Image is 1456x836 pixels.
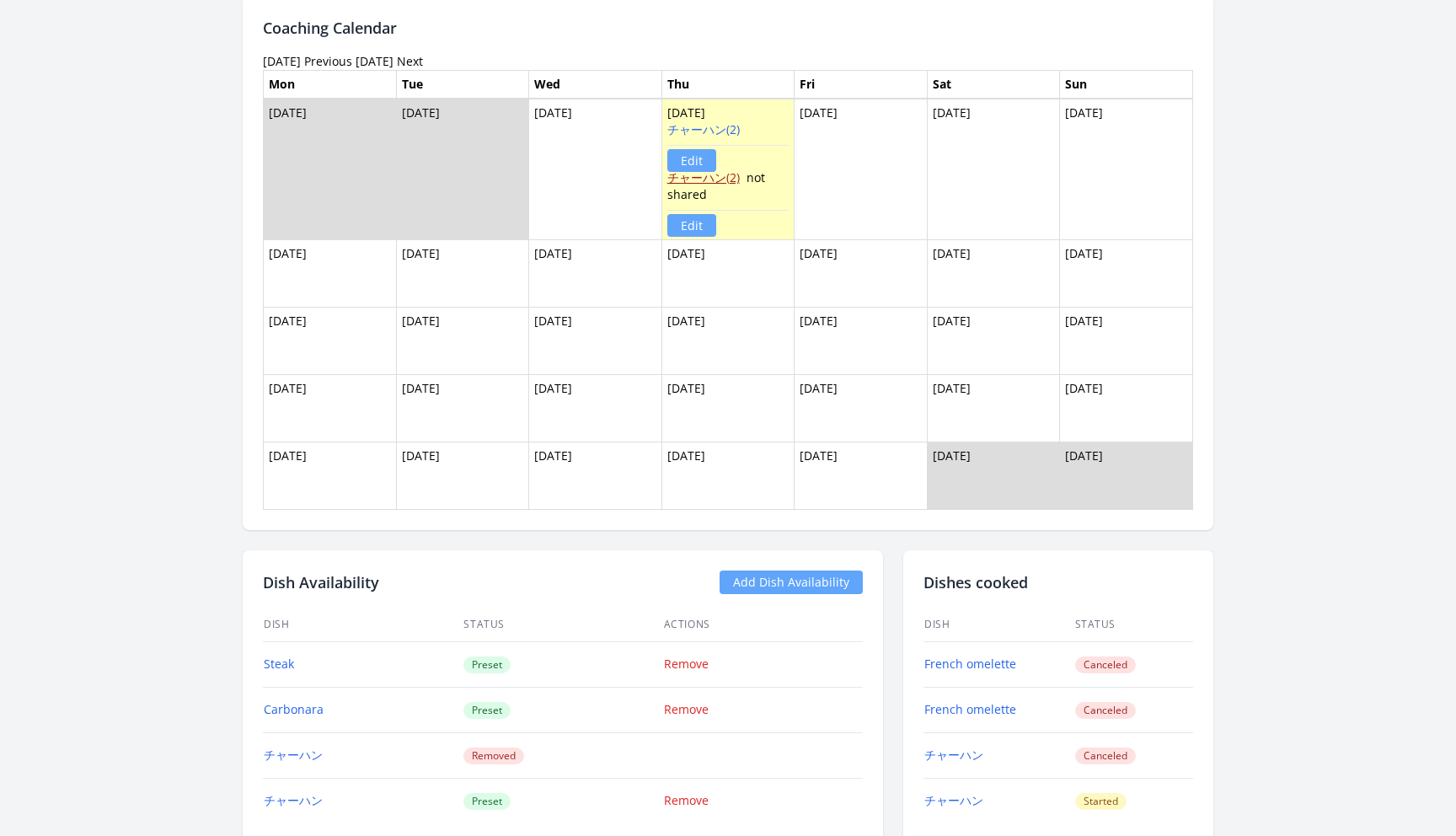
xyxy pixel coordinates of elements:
a: チャーハン(2) [667,121,740,137]
td: [DATE] [1060,442,1193,509]
td: [DATE] [1060,374,1193,442]
td: [DATE] [795,99,928,240]
a: チャーハン [264,747,323,763]
td: [DATE] [264,307,397,374]
td: [DATE] [529,239,662,307]
span: not shared [667,169,765,202]
td: [DATE] [661,99,795,240]
a: Previous [304,53,352,69]
a: Remove [664,792,709,808]
td: [DATE] [795,239,928,307]
th: Sun [1060,70,1193,99]
a: チャーハン [924,792,983,808]
a: Edit [667,214,716,237]
th: Dish [263,608,463,642]
a: [DATE] [356,53,393,69]
td: [DATE] [661,239,795,307]
td: [DATE] [529,374,662,442]
a: French omelette [924,656,1016,672]
a: チャーハン [924,747,983,763]
td: [DATE] [927,307,1060,374]
a: Remove [664,701,709,717]
td: [DATE] [795,374,928,442]
td: [DATE] [795,442,928,509]
td: [DATE] [529,307,662,374]
span: Preset [463,793,511,810]
td: [DATE] [927,442,1060,509]
td: [DATE] [927,99,1060,240]
th: Sat [927,70,1060,99]
td: [DATE] [1060,307,1193,374]
span: Canceled [1075,656,1136,673]
td: [DATE] [529,99,662,240]
th: Mon [264,70,397,99]
a: Edit [667,149,716,172]
a: チャーハン [264,792,323,808]
th: Fri [795,70,928,99]
td: [DATE] [396,442,529,509]
span: Canceled [1075,748,1136,764]
td: [DATE] [661,374,795,442]
td: [DATE] [1060,239,1193,307]
td: [DATE] [661,442,795,509]
td: [DATE] [927,374,1060,442]
th: Tue [396,70,529,99]
th: Actions [663,608,863,642]
td: [DATE] [1060,99,1193,240]
a: チャーハン(2) [667,169,740,185]
span: Started [1075,793,1127,810]
a: French omelette [924,701,1016,717]
h2: Coaching Calendar [263,16,1193,40]
span: Preset [463,702,511,719]
td: [DATE] [661,307,795,374]
span: Preset [463,656,511,673]
th: Thu [661,70,795,99]
td: [DATE] [264,374,397,442]
td: [DATE] [396,239,529,307]
td: [DATE] [396,374,529,442]
td: [DATE] [396,307,529,374]
a: Add Dish Availability [720,571,863,594]
td: [DATE] [795,307,928,374]
span: Removed [463,748,524,764]
td: [DATE] [396,99,529,240]
th: Status [1074,608,1194,642]
td: [DATE] [264,442,397,509]
h2: Dish Availability [263,571,379,594]
a: Remove [664,656,709,672]
a: Next [397,53,423,69]
td: [DATE] [529,442,662,509]
a: Carbonara [264,701,324,717]
th: Dish [923,608,1074,642]
span: Canceled [1075,702,1136,719]
td: [DATE] [264,99,397,240]
th: Wed [529,70,662,99]
a: Steak [264,656,294,672]
th: Status [463,608,662,642]
time: [DATE] [263,53,301,69]
h2: Dishes cooked [923,571,1193,594]
td: [DATE] [264,239,397,307]
td: [DATE] [927,239,1060,307]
